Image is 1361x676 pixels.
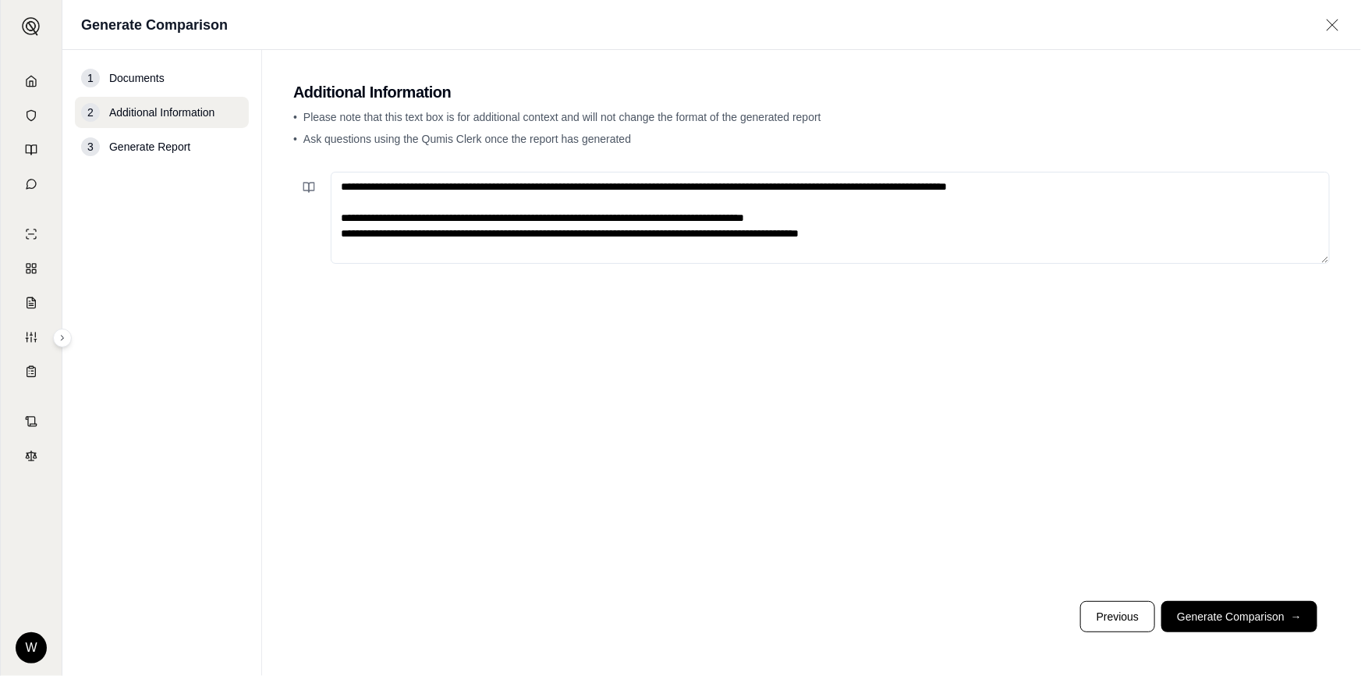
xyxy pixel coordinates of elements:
[53,329,72,347] button: Expand sidebar
[10,253,52,284] a: Policy Comparisons
[10,356,52,387] a: Coverage Table
[81,69,100,87] div: 1
[10,100,52,131] a: Documents Vault
[10,66,52,97] a: Home
[109,139,190,155] span: Generate Report
[303,111,821,123] span: Please note that this text box is for additional context and will not change the format of the ge...
[16,11,47,42] button: Expand sidebar
[22,17,41,36] img: Expand sidebar
[81,14,228,36] h1: Generate Comparison
[293,133,297,145] span: •
[16,632,47,664] div: W
[109,105,214,120] span: Additional Information
[10,169,52,200] a: Chat
[10,219,52,250] a: Single Policy
[10,440,52,471] a: Legal Search Engine
[1161,601,1317,632] button: Generate Comparison→
[303,133,631,145] span: Ask questions using the Qumis Clerk once the report has generated
[293,81,1330,103] h2: Additional Information
[81,137,100,156] div: 3
[10,322,52,353] a: Custom Report
[1291,609,1302,624] span: →
[109,70,165,86] span: Documents
[10,406,52,437] a: Contract Analysis
[1080,601,1155,632] button: Previous
[10,287,52,318] a: Claim Coverage
[10,134,52,165] a: Prompt Library
[293,111,297,123] span: •
[81,103,100,122] div: 2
